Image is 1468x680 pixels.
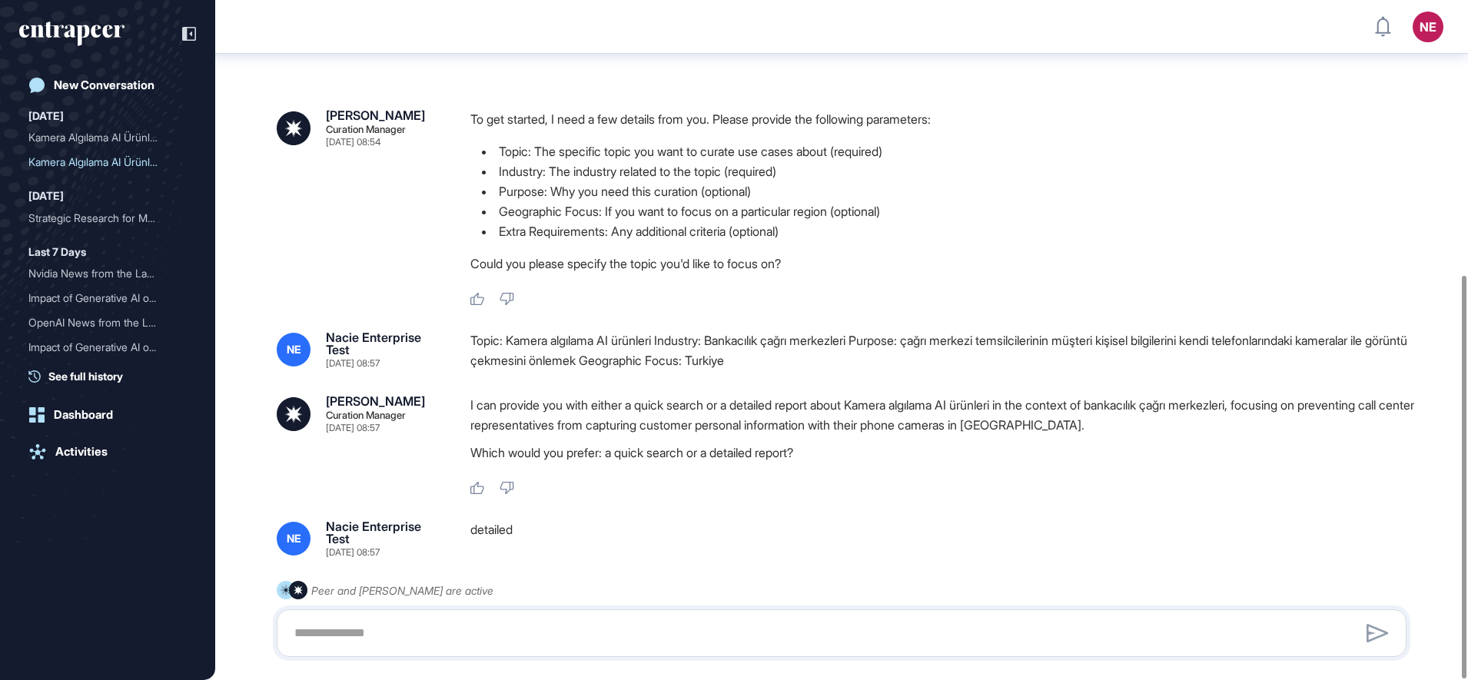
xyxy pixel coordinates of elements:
[326,410,406,420] div: Curation Manager
[326,359,380,368] div: [DATE] 08:57
[54,78,154,92] div: New Conversation
[470,141,1419,161] li: Topic: The specific topic you want to curate use cases about (required)
[326,109,425,121] div: [PERSON_NAME]
[326,520,446,545] div: Nacie Enterprise Test
[28,125,187,150] div: Kamera Algılama AI Ürünleri ile Bankacılık Çağrı Merkezlerinde Müşteri Bilgilerinin Korunması
[28,261,174,286] div: Nvidia News from the Last...
[470,331,1419,370] div: Topic: Kamera algılama AI ürünleri Industry: Bankacılık çağrı merkezleri Purpose: çağrı merkezi t...
[326,548,380,557] div: [DATE] 08:57
[28,206,174,231] div: Strategic Research for MU...
[28,286,187,310] div: Impact of Generative AI on Art and Culture
[326,423,380,433] div: [DATE] 08:57
[470,201,1419,221] li: Geographic Focus: If you want to focus on a particular region (optional)
[28,187,64,205] div: [DATE]
[470,443,1419,463] p: Which would you prefer: a quick search or a detailed report?
[326,395,425,407] div: [PERSON_NAME]
[326,331,446,356] div: Nacie Enterprise Test
[470,395,1419,435] p: I can provide you with either a quick search or a detailed report about Kamera algılama AI ürünle...
[28,335,187,360] div: Impact of Generative AI on Art and Culture
[28,206,187,231] div: Strategic Research for MUFG's Expansion into India: Macroeconomic Factors, Market Landscape, Comp...
[1413,12,1443,42] button: NE
[470,161,1419,181] li: Industry: The industry related to the topic (required)
[311,581,493,600] div: Peer and [PERSON_NAME] are active
[470,109,1419,129] p: To get started, I need a few details from you. Please provide the following parameters:
[19,70,196,101] a: New Conversation
[54,408,113,422] div: Dashboard
[28,310,187,335] div: OpenAI News from the Last 2 Months
[28,261,187,286] div: Nvidia News from the Last Month
[28,125,174,150] div: Kamera Algılama AI Ürünle...
[287,532,301,545] span: NE
[326,124,406,134] div: Curation Manager
[19,22,125,46] div: entrapeer-logo
[28,150,174,174] div: Kamera Algılama AI Ürünle...
[28,150,187,174] div: Kamera Algılama AI Ürünleri ile Bankacılık Çağrı Merkezlerinde Müşteri Bilgilerinin Korunması
[470,221,1419,241] li: Extra Requirements: Any additional criteria (optional)
[470,181,1419,201] li: Purpose: Why you need this curation (optional)
[19,400,196,430] a: Dashboard
[28,310,174,335] div: OpenAI News from the Last...
[470,520,1419,557] div: detailed
[28,243,86,261] div: Last 7 Days
[28,368,196,384] a: See full history
[470,254,1419,274] p: Could you please specify the topic you'd like to focus on?
[28,335,174,360] div: Impact of Generative AI o...
[326,138,380,147] div: [DATE] 08:54
[28,107,64,125] div: [DATE]
[55,445,108,459] div: Activities
[19,436,196,467] a: Activities
[28,286,174,310] div: Impact of Generative AI o...
[287,343,301,356] span: NE
[48,368,123,384] span: See full history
